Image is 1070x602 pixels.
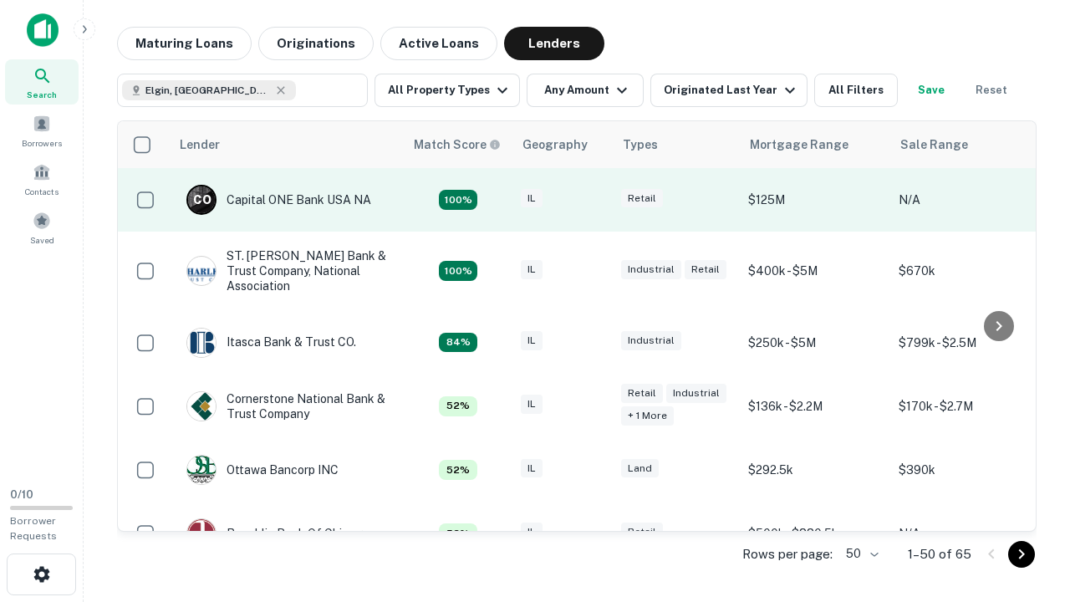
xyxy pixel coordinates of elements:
td: $136k - $2.2M [740,375,890,438]
button: Save your search to get updates of matches that match your search criteria. [904,74,958,107]
span: 0 / 10 [10,488,33,501]
button: Go to next page [1008,541,1035,568]
div: IL [521,260,543,279]
div: Industrial [621,260,681,279]
div: Sale Range [900,135,968,155]
div: Capitalize uses an advanced AI algorithm to match your search with the best lender. The match sco... [439,523,477,543]
div: Industrial [666,384,726,403]
div: Retail [621,189,663,208]
div: Capitalize uses an advanced AI algorithm to match your search with the best lender. The match sco... [439,261,477,281]
button: Reset [965,74,1018,107]
button: Maturing Loans [117,27,252,60]
th: Lender [170,121,404,168]
a: Saved [5,205,79,250]
span: Contacts [25,185,59,198]
th: Geography [512,121,613,168]
div: IL [521,395,543,414]
div: Capital ONE Bank USA NA [186,185,371,215]
button: Any Amount [527,74,644,107]
div: Types [623,135,658,155]
img: picture [187,456,216,484]
img: picture [187,519,216,548]
th: Sale Range [890,121,1041,168]
button: Active Loans [380,27,497,60]
div: Republic Bank Of Chicago [186,518,369,548]
img: picture [187,392,216,421]
td: $799k - $2.5M [890,311,1041,375]
h6: Match Score [414,135,497,154]
button: Originated Last Year [650,74,808,107]
div: Industrial [621,331,681,350]
div: Ottawa Bancorp INC [186,455,339,485]
div: Lender [180,135,220,155]
th: Mortgage Range [740,121,890,168]
span: Borrowers [22,136,62,150]
a: Borrowers [5,108,79,153]
div: IL [521,189,543,208]
td: $500k - $880.5k [740,502,890,565]
div: Capitalize uses an advanced AI algorithm to match your search with the best lender. The match sco... [439,333,477,353]
span: Search [27,88,57,101]
div: Originated Last Year [664,80,800,100]
td: $170k - $2.7M [890,375,1041,438]
div: IL [521,523,543,542]
div: Capitalize uses an advanced AI algorithm to match your search with the best lender. The match sco... [439,460,477,480]
p: Rows per page: [742,544,833,564]
img: picture [187,329,216,357]
div: Capitalize uses an advanced AI algorithm to match your search with the best lender. The match sco... [439,190,477,210]
td: N/A [890,168,1041,232]
td: $250k - $5M [740,311,890,375]
a: Search [5,59,79,105]
span: Saved [30,233,54,247]
span: Borrower Requests [10,515,57,542]
img: capitalize-icon.png [27,13,59,47]
div: ST. [PERSON_NAME] Bank & Trust Company, National Association [186,248,387,294]
td: $670k [890,232,1041,311]
span: Elgin, [GEOGRAPHIC_DATA], [GEOGRAPHIC_DATA] [145,83,271,98]
div: 50 [839,542,881,566]
td: $400k - $5M [740,232,890,311]
button: All Filters [814,74,898,107]
div: Geography [522,135,588,155]
td: $292.5k [740,438,890,502]
td: $390k [890,438,1041,502]
button: Lenders [504,27,604,60]
div: Land [621,459,659,478]
div: Itasca Bank & Trust CO. [186,328,356,358]
div: Cornerstone National Bank & Trust Company [186,391,387,421]
div: Retail [621,523,663,542]
div: Capitalize uses an advanced AI algorithm to match your search with the best lender. The match sco... [439,396,477,416]
a: Contacts [5,156,79,202]
th: Capitalize uses an advanced AI algorithm to match your search with the best lender. The match sco... [404,121,512,168]
img: picture [187,257,216,285]
div: IL [521,331,543,350]
p: 1–50 of 65 [908,544,971,564]
div: Retail [685,260,726,279]
th: Types [613,121,740,168]
div: Mortgage Range [750,135,848,155]
iframe: Chat Widget [986,415,1070,495]
div: + 1 more [621,406,674,426]
button: All Property Types [374,74,520,107]
td: N/A [890,502,1041,565]
button: Originations [258,27,374,60]
div: Capitalize uses an advanced AI algorithm to match your search with the best lender. The match sco... [414,135,501,154]
div: IL [521,459,543,478]
td: $125M [740,168,890,232]
p: C O [193,191,211,209]
div: Retail [621,384,663,403]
